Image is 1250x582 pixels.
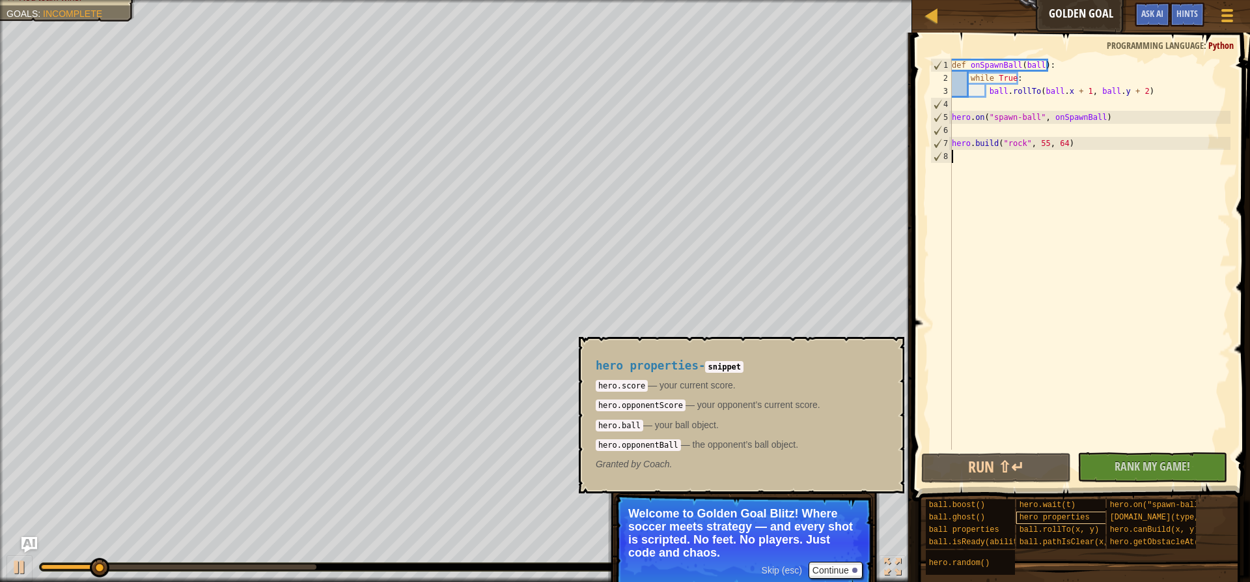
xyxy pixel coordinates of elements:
p: Welcome to Golden Goal Blitz! Where soccer meets strategy — and every shot is scripted. No feet. ... [628,507,859,559]
span: hero.on("spawn-ball", f) [1110,501,1223,510]
span: Ask AI [1141,7,1163,20]
span: ball.boost() [929,501,985,510]
span: Rank My Game! [1115,458,1190,474]
div: 7 [931,137,952,150]
button: Ask AI [1135,3,1170,27]
span: : [1204,39,1208,51]
div: 8 [931,150,952,163]
span: hero.wait(t) [1020,501,1076,510]
span: ball.pathIsClear(x, y) [1020,538,1122,547]
span: ball.rollTo(x, y) [1020,525,1099,534]
div: 1 [931,59,952,72]
button: Run ⇧↵ [921,453,1071,483]
span: hero.random() [929,559,990,568]
span: ball.ghost() [929,513,985,522]
button: Ask AI [21,537,37,553]
span: hero.getObstacleAt(x, y) [1110,538,1223,547]
p: — your ball object. [596,418,881,431]
code: hero.opponentBall [596,439,681,451]
span: Incomplete [43,8,102,19]
span: [DOMAIN_NAME](type, x, y) [1110,513,1227,522]
span: hero.canBuild(x, y) [1110,525,1199,534]
span: Programming language [1107,39,1204,51]
div: 5 [931,111,952,124]
span: hero properties [596,359,699,372]
span: : [38,8,43,19]
button: Show game menu [1211,3,1243,33]
button: Continue [809,562,863,579]
button: Ctrl + P: Play [7,555,33,582]
div: 2 [930,72,952,85]
span: ball.isReady(ability) [929,538,1027,547]
span: Skip (esc) [762,565,802,575]
span: Goals [7,8,38,19]
div: 4 [931,98,952,111]
p: — your opponent’s current score. [596,398,881,411]
h4: - [596,360,881,372]
code: hero.score [596,380,648,392]
span: Python [1208,39,1234,51]
p: — the opponent’s ball object. [596,438,881,451]
span: hero properties [1020,513,1090,522]
p: — your current score. [596,379,881,392]
em: Coach. [596,459,673,469]
code: snippet [705,361,743,373]
code: hero.opponentScore [596,400,686,411]
span: Granted by [596,459,643,469]
code: hero.ball [596,420,643,431]
button: Rank My Game! [1077,452,1227,482]
button: Toggle fullscreen [880,555,906,582]
div: 6 [931,124,952,137]
span: ball properties [929,525,999,534]
span: Hints [1176,7,1198,20]
div: 3 [930,85,952,98]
